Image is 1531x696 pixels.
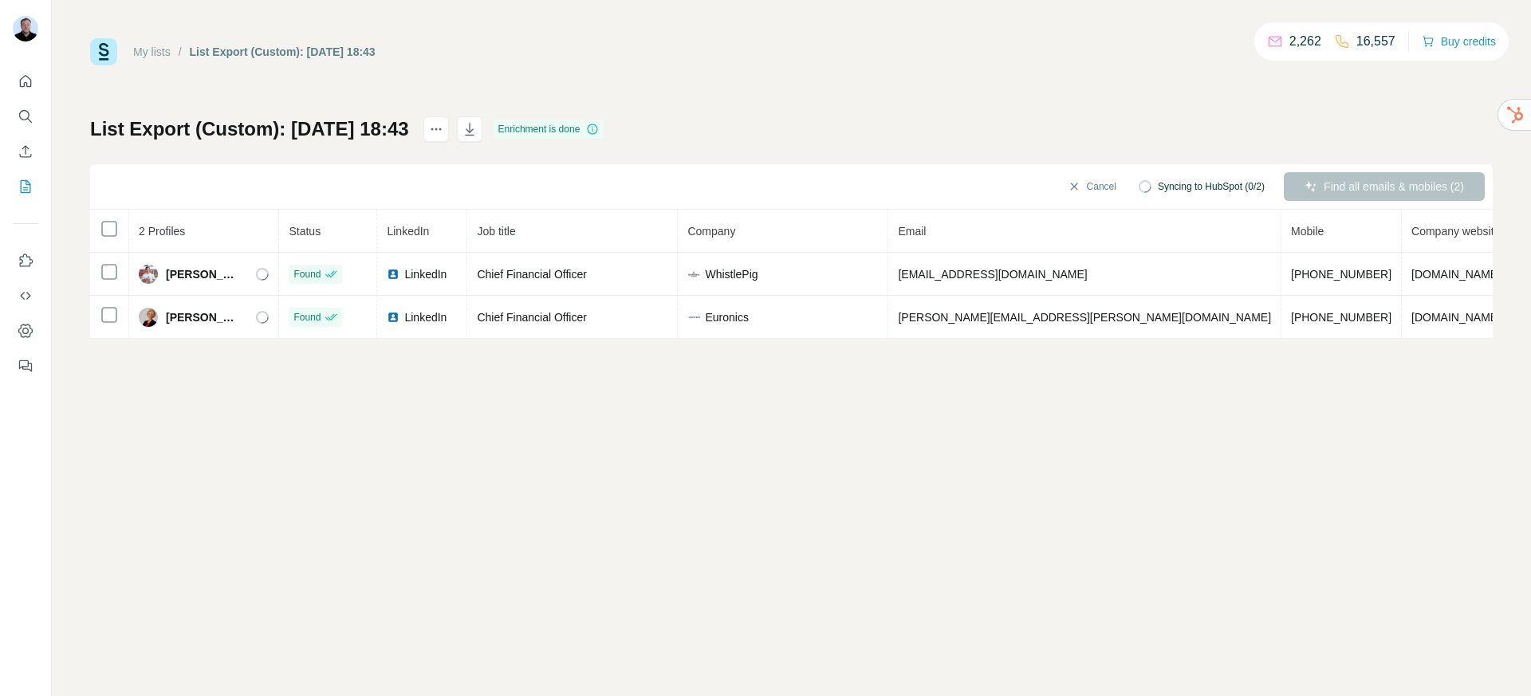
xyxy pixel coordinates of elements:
button: actions [423,116,449,142]
h1: List Export (Custom): [DATE] 18:43 [90,116,409,142]
span: 2 Profiles [139,225,185,238]
span: Job title [477,225,515,238]
span: Chief Financial Officer [477,311,586,324]
span: [DOMAIN_NAME] [1411,268,1501,281]
span: [PHONE_NUMBER] [1291,311,1391,324]
span: Mobile [1291,225,1324,238]
span: [EMAIL_ADDRESS][DOMAIN_NAME] [898,268,1087,281]
button: Enrich CSV [13,137,38,166]
button: Quick start [13,67,38,96]
li: / [179,44,182,60]
span: WhistlePig [705,266,758,282]
button: Use Surfe on LinkedIn [13,246,38,275]
div: Enrichment is done [494,120,604,139]
img: company-logo [687,311,700,324]
span: Found [293,267,321,281]
span: Euronics [705,309,748,325]
button: Cancel [1057,172,1128,201]
img: Avatar [13,16,38,41]
button: Search [13,102,38,131]
button: My lists [13,172,38,201]
span: Chief Financial Officer [477,268,586,281]
span: LinkedIn [404,309,447,325]
p: 16,557 [1356,32,1395,51]
span: Found [293,310,321,324]
span: [PERSON_NAME] [166,309,240,325]
span: [DOMAIN_NAME] [1411,311,1501,324]
img: company-logo [687,268,700,281]
p: 2,262 [1289,32,1321,51]
span: [PERSON_NAME] [166,266,240,282]
div: List Export (Custom): [DATE] 18:43 [190,44,376,60]
span: [PHONE_NUMBER] [1291,268,1391,281]
img: Avatar [139,308,158,327]
img: LinkedIn logo [387,268,399,281]
span: [PERSON_NAME][EMAIL_ADDRESS][PERSON_NAME][DOMAIN_NAME] [898,311,1271,324]
button: Feedback [13,352,38,380]
span: Company [687,225,735,238]
button: Use Surfe API [13,281,38,310]
img: Surfe Logo [90,38,117,65]
button: Buy credits [1422,30,1496,53]
span: Email [898,225,926,238]
a: My lists [133,45,171,58]
button: Dashboard [13,317,38,345]
img: LinkedIn logo [387,311,399,324]
span: Status [289,225,321,238]
span: Company website [1411,225,1500,238]
img: Avatar [139,265,158,284]
span: LinkedIn [404,266,447,282]
span: Syncing to HubSpot (0/2) [1158,179,1265,194]
span: LinkedIn [387,225,429,238]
